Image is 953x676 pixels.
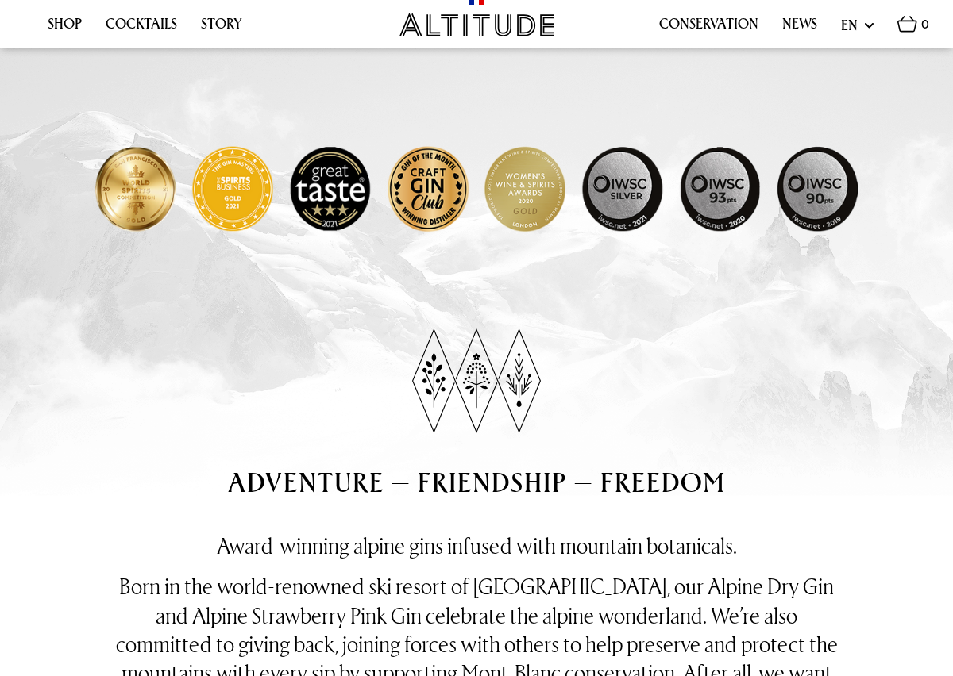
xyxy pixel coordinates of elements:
p: Award-winning alpine gins infused with mountain botanicals. [111,532,842,560]
img: Altitude Gin Awards [95,130,858,249]
img: Altitude Gin [399,13,554,36]
a: Conservation [659,16,758,40]
a: 0 [897,16,929,41]
a: Cocktails [106,16,177,40]
img: Basket [897,16,917,33]
a: Shop [48,16,82,40]
a: News [782,16,817,40]
h2: Adventure — Friendship — Freedom [111,465,842,500]
a: Story [201,16,242,40]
